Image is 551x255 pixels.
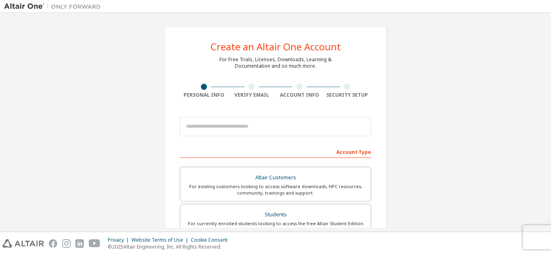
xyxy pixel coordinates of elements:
[185,172,366,183] div: Altair Customers
[219,56,332,69] div: For Free Trials, Licenses, Downloads, Learning & Documentation and so much more.
[275,92,324,98] div: Account Info
[131,237,191,243] div: Website Terms of Use
[324,92,372,98] div: Security Setup
[2,239,44,248] img: altair_logo.svg
[185,220,366,233] div: For currently enrolled students looking to access the free Altair Student Edition bundle and all ...
[180,145,371,158] div: Account Type
[108,237,131,243] div: Privacy
[228,92,276,98] div: Verify Email
[4,2,105,10] img: Altair One
[185,209,366,220] div: Students
[89,239,100,248] img: youtube.svg
[108,243,232,250] p: © 2025 Altair Engineering, Inc. All Rights Reserved.
[191,237,232,243] div: Cookie Consent
[185,183,366,196] div: For existing customers looking to access software downloads, HPC resources, community, trainings ...
[62,239,71,248] img: instagram.svg
[49,239,57,248] img: facebook.svg
[180,92,228,98] div: Personal Info
[211,42,341,52] div: Create an Altair One Account
[75,239,84,248] img: linkedin.svg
